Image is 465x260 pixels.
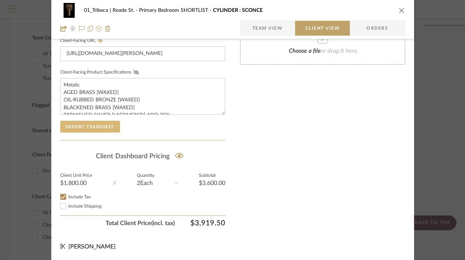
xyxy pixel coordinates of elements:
span: [PERSON_NAME] [68,244,116,250]
span: (incl. tax) [151,219,175,228]
img: Remove from project [105,26,111,32]
span: CYLINDER : SCONCE [213,8,263,13]
span: Primary Bedroom SHORTLIST [139,8,213,13]
span: 01_Tribeca | Reade St. [84,8,139,13]
button: close [398,7,405,14]
span: Client View [306,21,340,36]
label: Subtotal [199,174,225,178]
div: Client Dashboard Pricing [60,148,225,165]
div: $1,800.00 [60,180,92,186]
label: Client-Facing Product Specifications [60,70,141,75]
label: Quantity [137,174,154,178]
div: X [113,179,116,188]
span: Team View [252,21,283,36]
span: $3,919.50 [175,219,225,228]
div: $3,600.00 [199,180,225,186]
button: Export Tearsheet [60,121,120,133]
input: Enter item URL [60,46,225,61]
button: Client-Facing URL [96,38,106,43]
span: Choose a file [289,48,321,54]
div: 2 Each [137,180,154,186]
span: Total Client Price [60,219,175,228]
img: 5c97ce48-9a3a-4098-b318-7a7becdf8279_48x40.jpg [60,3,78,18]
label: Client Unit Price [60,174,92,178]
span: Include Shipping [68,204,101,208]
label: Client-Facing URL [60,38,106,43]
span: Orders [358,21,396,36]
div: = [175,179,178,188]
span: Include Tax [68,195,91,199]
span: or drag it here. [321,48,359,54]
button: Client-Facing Product Specifications [131,70,141,75]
